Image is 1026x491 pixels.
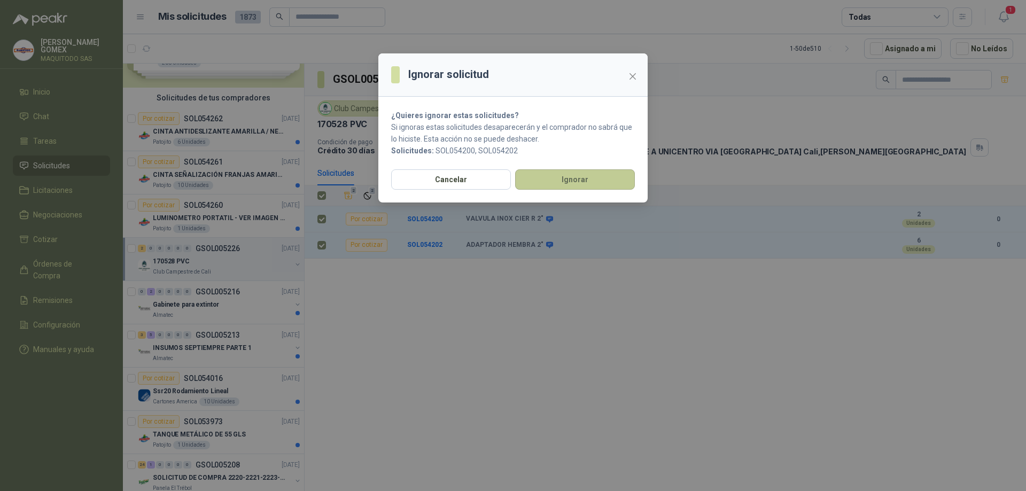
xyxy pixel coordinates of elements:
[391,169,511,190] button: Cancelar
[391,111,519,120] strong: ¿Quieres ignorar estas solicitudes?
[624,68,641,85] button: Close
[391,121,635,145] p: Si ignoras estas solicitudes desaparecerán y el comprador no sabrá que lo hiciste. Esta acción no...
[391,146,434,155] b: Solicitudes:
[408,66,489,83] h3: Ignorar solicitud
[515,169,635,190] button: Ignorar
[628,72,637,81] span: close
[391,145,635,157] p: SOL054200, SOL054202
